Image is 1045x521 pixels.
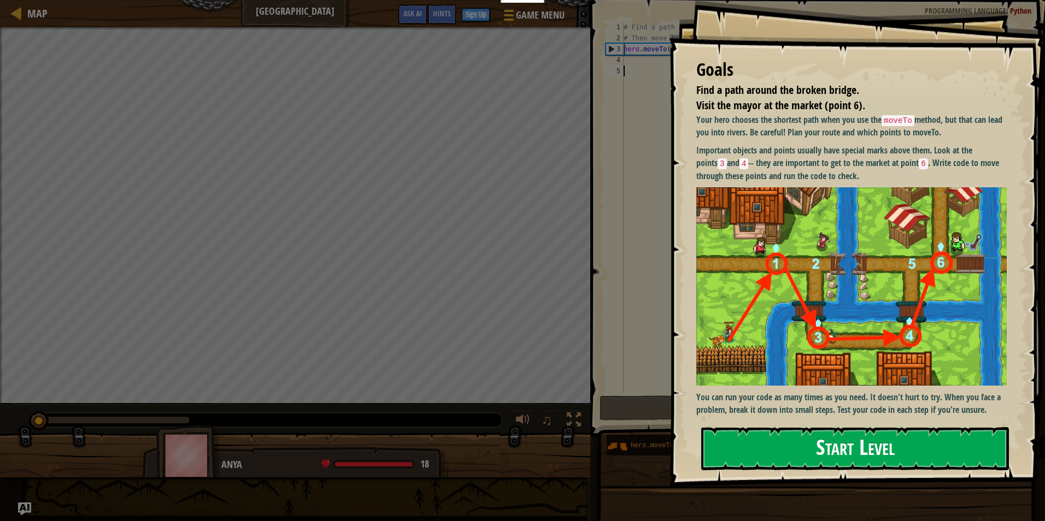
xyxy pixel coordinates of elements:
[221,458,437,472] div: Anya
[683,82,1004,98] li: Find a path around the broken bridge.
[630,442,685,449] span: hero.moveTo(n)
[718,158,727,169] code: 3
[606,22,624,33] div: 1
[321,459,429,469] div: health: 18 / 18
[516,8,565,22] span: Game Menu
[22,6,48,21] a: Map
[27,6,48,21] span: Map
[696,57,1007,82] div: Goals
[696,144,1015,182] p: Important objects and points usually have special marks above them. Look at the points and -- the...
[398,4,427,25] button: Ask AI
[606,33,624,44] div: 2
[683,98,1004,114] li: Visit the mayor at the market (point 6).
[607,436,627,457] img: portrait.png
[539,410,558,433] button: ♫
[696,114,1015,139] p: Your hero chooses the shortest path when you use the method, but that can lead you into rivers. B...
[882,115,914,126] code: moveTo
[495,4,571,30] button: Game Menu
[701,427,1009,470] button: Start Level
[433,8,451,19] span: Hints
[512,410,534,433] button: Adjust volume
[606,55,624,66] div: 4
[542,412,553,428] span: ♫
[696,98,865,113] span: Visit the mayor at the market (point 6).
[600,395,1028,421] button: Run
[696,82,859,97] span: Find a path around the broken bridge.
[563,410,585,433] button: Toggle fullscreen
[156,425,220,486] img: thang_avatar_frame.png
[18,502,31,516] button: Ask AI
[606,44,624,55] div: 3
[606,66,624,76] div: 5
[420,457,429,471] span: 18
[403,8,422,19] span: Ask AI
[696,187,1015,385] img: Bbb
[696,391,1015,416] p: You can run your code as many times as you need. It doesn't hurt to try. When you face a problem,...
[462,8,490,21] button: Sign Up
[919,158,928,169] code: 6
[739,158,749,169] code: 4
